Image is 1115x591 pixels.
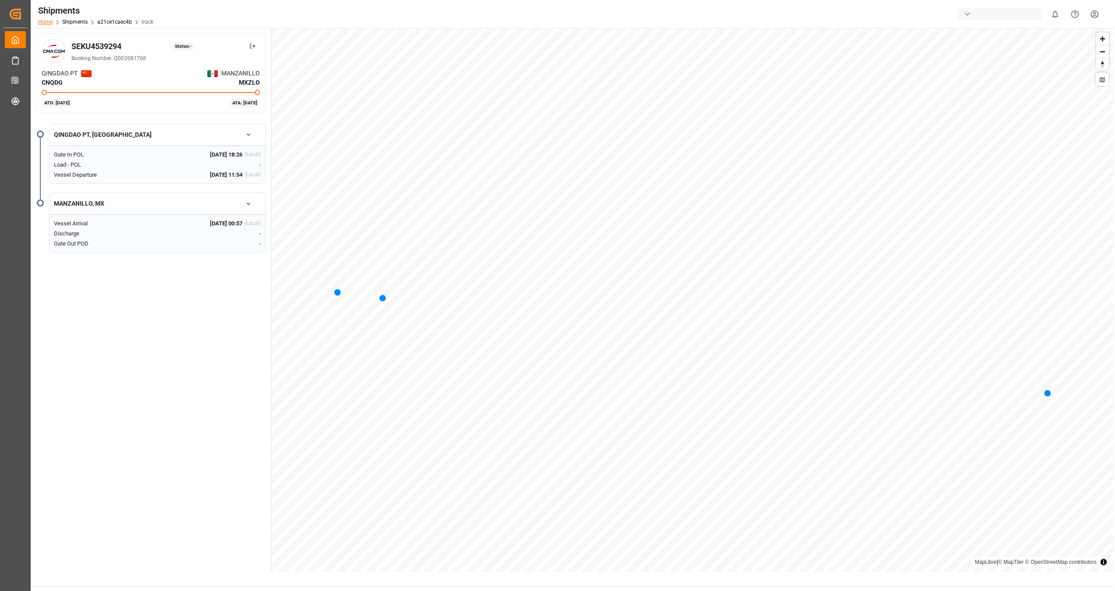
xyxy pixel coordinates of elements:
[1025,559,1097,565] a: © OpenStreetMap contributors
[172,42,194,51] div: Status: -
[97,19,132,25] a: a21ce1caec4b
[71,40,121,52] div: SEKU4539294
[245,171,261,179] div: (Local)
[192,160,261,169] div: -
[210,171,242,179] span: [DATE] 11:54
[42,79,63,86] span: CNQDG
[81,70,92,77] img: Netherlands
[54,229,131,238] div: Discharge
[230,99,260,107] div: ATA: [DATE]
[1045,4,1065,24] button: show 0 new notifications
[1065,4,1085,24] button: Help Center
[245,150,261,159] div: (Local)
[192,229,261,238] div: -
[379,293,386,302] div: Map marker
[38,19,53,25] a: Home
[38,4,153,17] div: Shipments
[210,219,242,228] span: [DATE] 00:57
[998,559,1023,565] a: © MapTiler
[334,288,341,296] div: Map marker
[54,171,131,179] div: Vessel Departure
[54,219,131,228] div: Vessel Arrival
[42,99,73,107] div: ATD: [DATE]
[272,28,1113,572] canvas: Map
[1098,557,1109,567] summary: Toggle attribution
[239,78,260,87] span: MXZLO
[50,127,265,142] button: QINGDAO PT, [GEOGRAPHIC_DATA]
[975,558,1097,566] div: |
[54,160,131,169] div: Load - POL
[50,196,265,211] button: MANZANILLO, MX
[54,239,131,248] div: Gate Out POD
[1096,45,1109,58] button: Zoom out
[1044,388,1051,397] div: Map marker
[71,54,260,62] div: Booking Number: QGD2081708
[54,150,131,159] div: Gate In POL
[62,19,88,25] a: Shipments
[245,219,261,228] div: (Local)
[43,40,65,62] img: Carrier Logo
[192,239,261,248] div: -
[42,69,78,78] span: QINGDAO PT
[207,70,218,77] img: Netherlands
[1096,58,1109,71] button: Reset bearing to north
[221,69,260,78] span: MANZANILLO
[210,150,242,159] span: [DATE] 18:26
[975,559,997,565] a: MapLibre
[1096,32,1109,45] button: Zoom in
